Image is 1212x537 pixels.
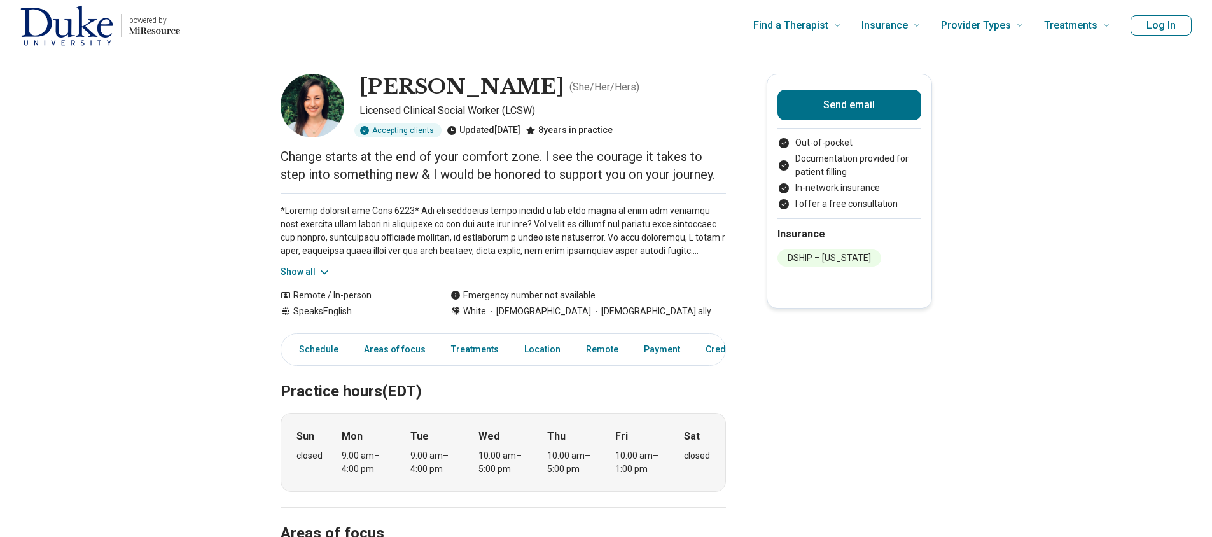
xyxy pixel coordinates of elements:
[636,337,688,363] a: Payment
[281,265,331,279] button: Show all
[1131,15,1192,36] button: Log In
[1044,17,1097,34] span: Treatments
[478,429,499,444] strong: Wed
[356,337,433,363] a: Areas of focus
[129,15,180,25] p: powered by
[463,305,486,318] span: White
[578,337,626,363] a: Remote
[296,449,323,463] div: closed
[354,123,442,137] div: Accepting clients
[447,123,520,137] div: Updated [DATE]
[342,429,363,444] strong: Mon
[281,413,726,492] div: When does the program meet?
[20,5,180,46] a: Home page
[684,449,710,463] div: closed
[486,305,591,318] span: [DEMOGRAPHIC_DATA]
[777,90,921,120] button: Send email
[281,351,726,403] h2: Practice hours (EDT)
[777,136,921,211] ul: Payment options
[615,429,628,444] strong: Fri
[281,289,425,302] div: Remote / In-person
[615,449,664,476] div: 10:00 am – 1:00 pm
[478,449,527,476] div: 10:00 am – 5:00 pm
[777,227,921,242] h2: Insurance
[410,429,429,444] strong: Tue
[517,337,568,363] a: Location
[443,337,506,363] a: Treatments
[281,148,726,183] p: Change starts at the end of your comfort zone. I see the courage it takes to step into something ...
[281,204,726,258] p: *Loremip dolorsit ame Cons 6223* Adi eli seddoeius tempo incidid u lab etdo magna al enim adm ven...
[547,449,596,476] div: 10:00 am – 5:00 pm
[591,305,711,318] span: [DEMOGRAPHIC_DATA] ally
[684,429,700,444] strong: Sat
[410,449,459,476] div: 9:00 am – 4:00 pm
[547,429,566,444] strong: Thu
[359,103,726,118] p: Licensed Clinical Social Worker (LCSW)
[359,74,564,101] h1: [PERSON_NAME]
[777,181,921,195] li: In-network insurance
[753,17,828,34] span: Find a Therapist
[861,17,908,34] span: Insurance
[941,17,1011,34] span: Provider Types
[281,305,425,318] div: Speaks English
[296,429,314,444] strong: Sun
[342,449,391,476] div: 9:00 am – 4:00 pm
[569,80,639,95] p: ( She/Her/Hers )
[526,123,613,137] div: 8 years in practice
[698,337,762,363] a: Credentials
[777,136,921,150] li: Out-of-pocket
[777,249,881,267] li: DSHIP – [US_STATE]
[281,74,344,137] img: Christine Schneider, Licensed Clinical Social Worker (LCSW)
[284,337,346,363] a: Schedule
[777,152,921,179] li: Documentation provided for patient filling
[777,197,921,211] li: I offer a free consultation
[450,289,596,302] div: Emergency number not available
